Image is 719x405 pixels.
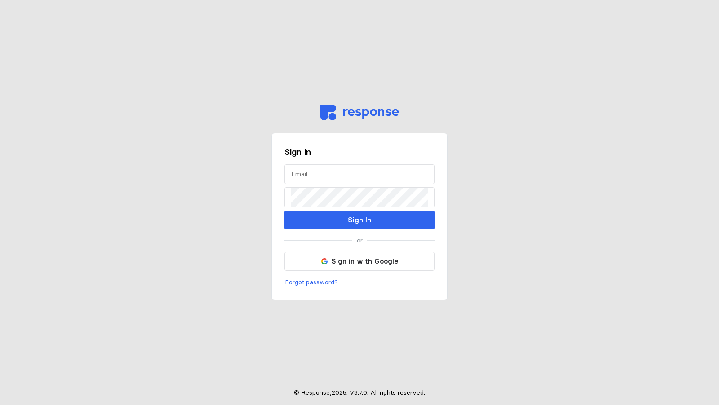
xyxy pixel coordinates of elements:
[291,165,428,184] input: Email
[284,211,435,229] button: Sign In
[285,277,338,287] p: Forgot password?
[348,214,371,225] p: Sign In
[294,388,425,398] p: © Response, 2025 . V 8.7.0 . All rights reserved.
[357,236,363,246] p: or
[284,252,435,271] button: Sign in with Google
[284,146,435,158] h3: Sign in
[331,255,398,267] p: Sign in with Google
[284,277,338,288] button: Forgot password?
[320,105,399,120] img: svg%3e
[321,258,328,264] img: svg%3e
